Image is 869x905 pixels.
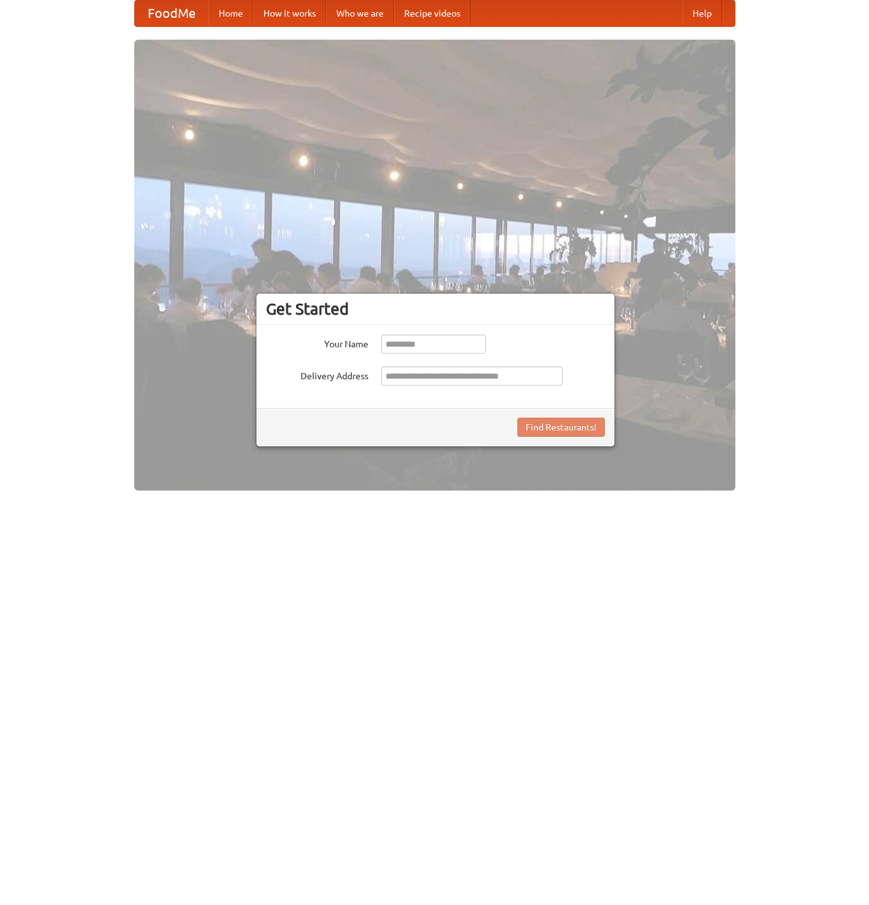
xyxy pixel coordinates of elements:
[394,1,471,26] a: Recipe videos
[326,1,394,26] a: Who we are
[135,1,208,26] a: FoodMe
[682,1,722,26] a: Help
[266,299,605,319] h3: Get Started
[208,1,253,26] a: Home
[266,334,368,350] label: Your Name
[266,366,368,382] label: Delivery Address
[253,1,326,26] a: How it works
[517,418,605,437] button: Find Restaurants!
